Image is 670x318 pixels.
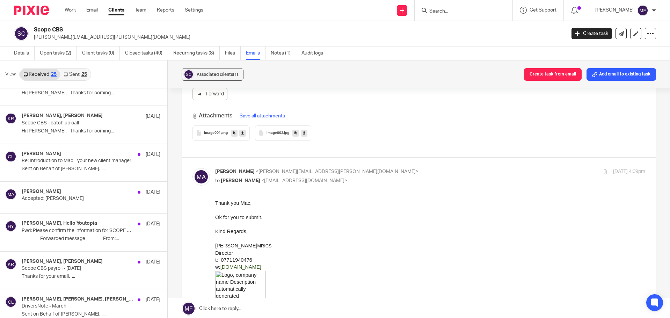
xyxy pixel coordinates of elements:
[82,46,120,60] a: Client tasks (0)
[197,72,238,77] span: Associated clients
[246,46,265,60] a: Emails
[135,7,146,14] a: Team
[185,7,203,14] a: Settings
[22,90,160,96] p: Hi [PERSON_NAME], Thanks for coming...
[283,131,289,135] span: .jpg
[182,68,243,81] button: Associated clients(1)
[192,88,227,100] a: Forward
[101,194,106,200] img: background.png
[256,169,418,174] span: <[PERSON_NAME][EMAIL_ADDRESS][PERSON_NAME][DOMAIN_NAME]>
[22,221,97,226] h4: [PERSON_NAME], Hello Youtopia
[40,46,77,60] a: Open tasks (2)
[22,151,61,157] h4: [PERSON_NAME]
[221,131,228,135] span: .png
[14,46,35,60] a: Details
[22,274,160,280] p: Thanks for your email. ...
[65,7,76,14] a: Work
[22,166,160,172] p: Sent on Behalf of [PERSON_NAME]. ...
[36,210,68,216] a: podcast here
[267,131,283,135] span: image002
[0,161,70,200] img: AIorK4x3kZoA-J0Ivjv2Ufjj8N2hMKotHOVLh6TXymw-Wj2yIwHevhCGKg3j03gZEmc0gDjxk1aXqqSlmsr2
[22,113,103,119] h4: [PERSON_NAME], [PERSON_NAME]
[271,46,296,60] a: Notes (1)
[22,236,160,242] p: ---------- Forwarded message --------- From:...
[22,303,132,309] p: DriversNote - March
[146,113,160,120] p: [DATE]
[22,158,132,164] p: Re: Introduction to Mac - your new client manager!
[5,259,16,270] img: svg%3E
[429,8,491,15] input: Search
[85,194,91,200] img: background.png
[146,221,160,227] p: [DATE]
[81,72,87,77] div: 25
[82,168,129,174] span: [PERSON_NAME]
[192,125,250,141] button: image001.png
[183,69,194,80] img: svg%3E
[82,176,115,182] span: lient Manager
[14,26,29,41] img: svg%3E
[22,128,160,134] p: Hi [PERSON_NAME], Thanks for coming...
[93,194,99,200] img: background.png
[192,112,232,120] h3: Attachments
[22,296,134,302] h4: [PERSON_NAME], [PERSON_NAME], [PERSON_NAME]
[571,28,612,39] a: Create task
[637,5,648,16] img: svg%3E
[5,113,16,124] img: svg%3E
[0,217,52,223] a: Book a meeting here
[5,189,16,200] img: svg%3E
[157,7,174,14] a: Reports
[204,131,221,135] span: image001
[5,296,16,308] img: svg%3E
[146,151,160,158] p: [DATE]
[108,7,124,14] a: Clients
[78,168,129,174] b: M
[78,176,242,182] div: C , Youtopia
[301,46,328,60] a: Audit logs
[146,296,160,303] p: [DATE]
[60,69,90,80] a: Sent25
[595,7,634,14] p: [PERSON_NAME]
[22,120,132,126] p: Scope CBS - catch up call
[125,46,168,60] a: Closed tasks (40)
[22,189,61,195] h4: [PERSON_NAME]
[22,259,103,265] h4: [PERSON_NAME], [PERSON_NAME]
[78,184,105,189] a: 01908 751 972
[261,178,347,183] span: <[EMAIL_ADDRESS][DOMAIN_NAME]>
[51,72,57,77] div: 25
[22,228,132,234] p: Fwd: Please confirm the information for SCOPE CBS LIMITED
[5,221,16,232] img: svg%3E
[1,229,210,245] p: IMPORTANT: The contents of this email and any attachments are confidential. They are intended for...
[587,68,656,81] button: Add email to existing task
[146,259,160,266] p: [DATE]
[22,311,160,317] p: Sent on Behalf of [PERSON_NAME]. ...
[42,44,57,49] span: MRICS
[613,168,645,175] p: [DATE] 4:09pm
[86,7,98,14] a: Email
[173,46,220,60] a: Recurring tasks (8)
[255,125,311,141] button: image002.jpg
[22,196,132,202] p: Accepted: [PERSON_NAME]
[5,65,46,70] a: [DOMAIN_NAME]
[221,178,260,183] span: [PERSON_NAME]
[5,151,16,162] img: svg%3E
[146,189,160,196] p: [DATE]
[34,26,456,34] h2: Scope CBS
[524,68,582,81] button: Create task from email
[0,123,70,161] img: AIorK4xXmpL6leW7lUcc-xEqQU4Mv8pg0ySt0FNSmURp6m8m3bSlMPyUqxAvbV1Bh-5__qMLodcZ_A6fv7rJ
[215,169,255,174] span: [PERSON_NAME]
[233,72,238,77] span: (1)
[5,71,16,78] span: View
[22,266,132,272] p: Scope CBS payroll - [DATE]
[14,6,49,15] img: Pixie
[34,34,561,41] p: [PERSON_NAME][EMAIL_ADDRESS][PERSON_NAME][DOMAIN_NAME]
[530,8,556,13] span: Get Support
[192,168,210,186] img: svg%3E
[78,194,83,200] img: background.png
[215,178,220,183] span: to
[20,69,60,80] a: Received25
[238,112,287,120] button: Save all attachments
[225,46,241,60] a: Files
